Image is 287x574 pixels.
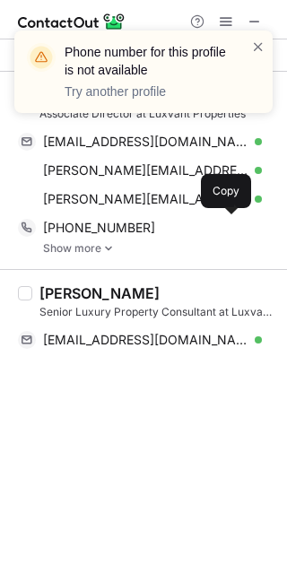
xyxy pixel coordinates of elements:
[43,332,248,348] span: [EMAIL_ADDRESS][DOMAIN_NAME]
[18,11,126,32] img: ContactOut v5.3.10
[43,220,155,236] span: [PHONE_NUMBER]
[43,191,248,207] span: [PERSON_NAME][EMAIL_ADDRESS][DOMAIN_NAME]
[27,43,56,72] img: warning
[43,242,276,255] a: Show more
[65,43,230,79] header: Phone number for this profile is not available
[39,284,160,302] div: [PERSON_NAME]
[39,304,276,320] div: Senior Luxury Property Consultant at Luxvant Properties
[43,162,248,178] span: [PERSON_NAME][EMAIL_ADDRESS][PERSON_NAME][DOMAIN_NAME]
[103,242,114,255] img: -
[65,83,230,100] p: Try another profile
